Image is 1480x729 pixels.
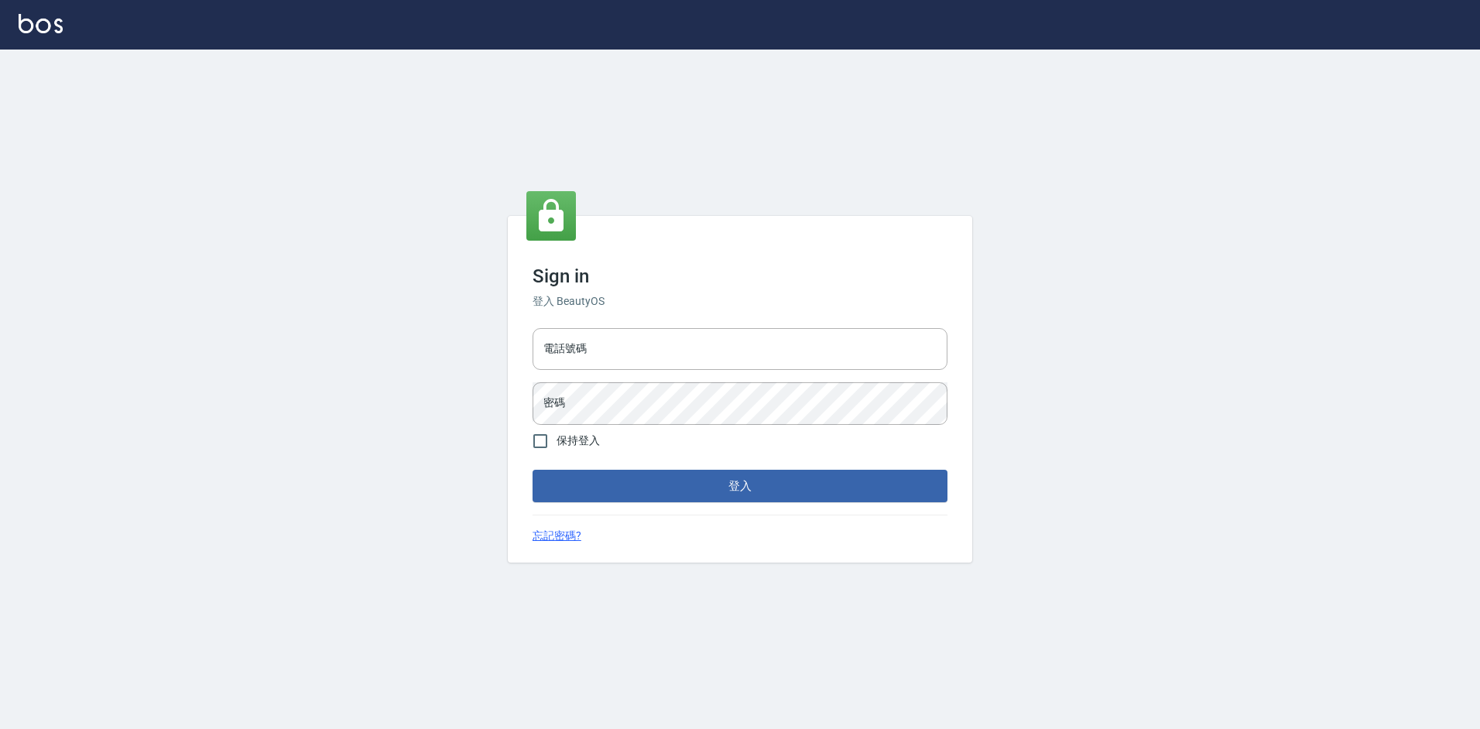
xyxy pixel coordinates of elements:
button: 登入 [533,470,947,502]
img: Logo [19,14,63,33]
span: 保持登入 [557,433,600,449]
h3: Sign in [533,265,947,287]
h6: 登入 BeautyOS [533,293,947,310]
a: 忘記密碼? [533,528,581,544]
